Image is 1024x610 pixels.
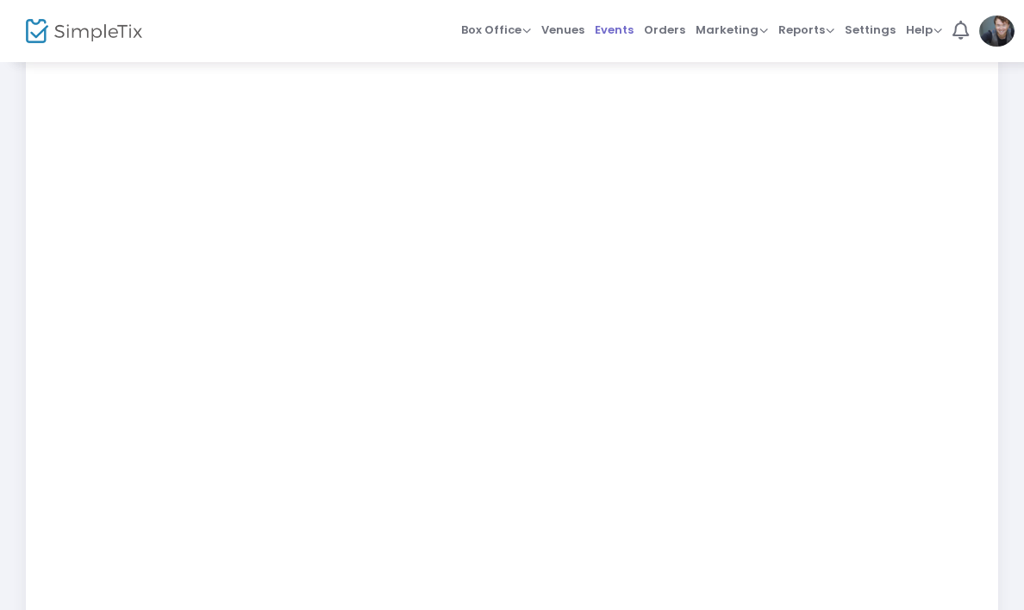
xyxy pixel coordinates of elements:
[845,8,896,52] span: Settings
[696,22,768,38] span: Marketing
[644,8,685,52] span: Orders
[541,8,584,52] span: Venues
[778,22,834,38] span: Reports
[906,22,942,38] span: Help
[595,8,634,52] span: Events
[461,22,531,38] span: Box Office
